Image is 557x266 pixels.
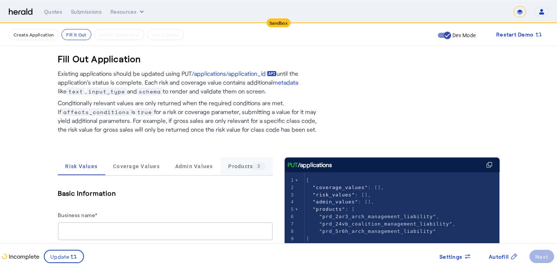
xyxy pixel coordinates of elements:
button: Restart Demo [490,28,548,41]
span: { [306,177,310,183]
span: : [], [306,199,374,205]
label: Business name* [58,212,98,218]
button: Autofill [483,250,523,263]
div: Sandbox [267,18,290,27]
span: "prd_2ar3_arch_management_liability" [319,214,436,219]
span: schema [137,88,163,95]
span: input_type [87,88,127,95]
button: Settings [434,250,477,263]
div: 2 [285,184,295,191]
button: Get A Quote [147,29,184,40]
a: metadata [273,78,298,87]
span: Autofill [489,253,509,260]
div: Submissions [71,8,102,15]
div: 9 [285,235,295,242]
div: /applications [288,160,332,169]
div: Quotes [44,8,62,15]
p: Existing applications should be updated using PUT until the application’s status is complete. Eac... [58,69,323,96]
button: Resources dropdown menu [110,8,145,15]
span: : [], [306,192,371,198]
span: , [306,221,456,227]
span: "risk_values" [313,192,355,198]
div: 10 [285,242,295,249]
span: affects_conditions [61,108,131,116]
div: 1 [285,177,295,184]
p: Conditionally relevant values are only returned when the required conditions are met. If is for a... [58,96,323,134]
span: Risk Values [65,164,98,169]
span: : [], [306,185,384,190]
div: 4 [285,198,295,206]
span: Coverage Values [113,164,160,169]
div: 3 [253,163,265,170]
span: , [306,214,440,219]
div: 7 [285,220,295,228]
span: "prd_24vb_coalition_management_liability" [319,221,452,227]
span: Products [228,163,265,170]
span: Settings [440,253,462,260]
div: 6 [285,213,295,220]
span: "coverage_values" [313,185,368,190]
a: /applications/application_id [192,69,276,78]
span: ] [306,236,310,241]
h5: Basic Information [58,188,273,199]
span: : [ [306,206,355,212]
span: text [67,88,85,95]
span: true [135,108,154,116]
div: 5 [285,206,295,213]
p: Incomplete [7,252,39,261]
span: "prd_5r6h_arch_management_liability" [319,228,436,234]
h3: Fill Out Application [58,53,141,65]
span: "admin_values" [313,199,358,205]
button: Update [44,250,84,263]
button: Submit Application [94,29,144,40]
span: Update [50,253,70,260]
span: Admin Values [175,164,213,169]
span: "products" [313,206,345,212]
label: Dev Mode [451,32,476,39]
img: Herald Logo [9,8,32,15]
span: Restart Demo [496,30,533,39]
div: 3 [285,191,295,199]
span: PUT [288,160,298,169]
div: 8 [285,228,295,235]
button: Create Application [9,29,59,40]
button: Fill it Out [61,29,91,40]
